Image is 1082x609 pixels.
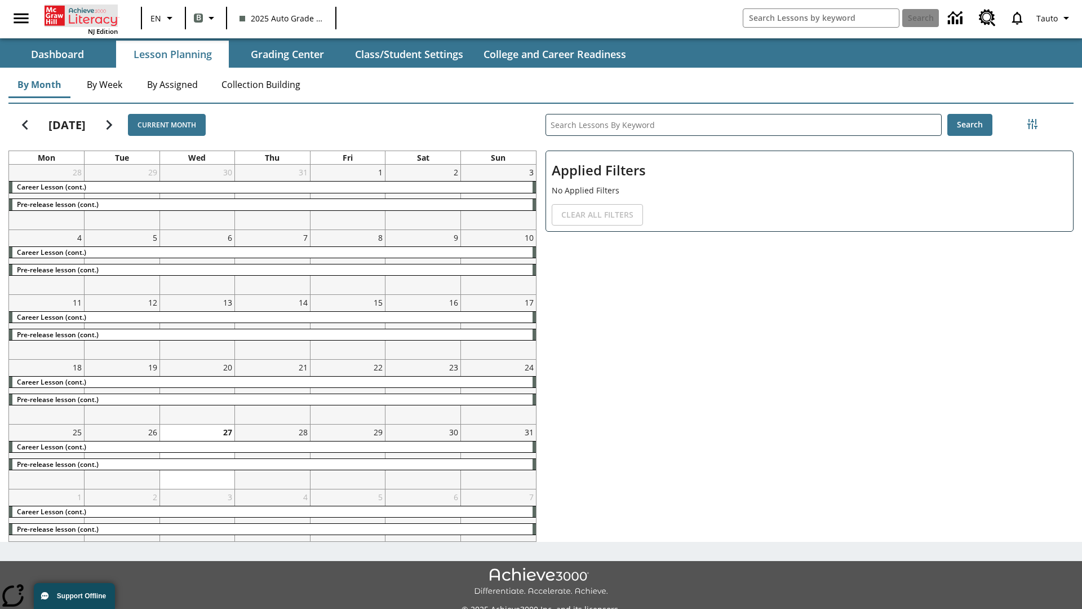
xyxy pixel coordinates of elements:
div: Pre-release lesson (cont.) [9,199,536,210]
span: Career Lesson (cont.) [17,312,86,322]
button: Collection Building [212,71,309,98]
a: Data Center [941,3,972,34]
span: Support Offline [57,592,106,600]
a: August 25, 2025 [70,425,84,440]
button: Current Month [128,114,206,136]
button: By Assigned [138,71,207,98]
td: August 5, 2025 [85,230,160,294]
a: August 31, 2025 [522,425,536,440]
td: July 28, 2025 [9,165,85,230]
span: Tauto [1036,12,1058,24]
p: No Applied Filters [552,184,1067,196]
button: By Month [8,71,70,98]
a: Sunday [489,151,508,164]
a: August 16, 2025 [447,295,460,310]
td: September 3, 2025 [159,489,235,554]
a: August 19, 2025 [146,360,159,375]
a: August 20, 2025 [221,360,234,375]
a: August 9, 2025 [451,230,460,245]
a: Home [45,5,118,27]
a: August 14, 2025 [296,295,310,310]
button: Support Offline [34,583,115,609]
a: September 5, 2025 [376,489,385,505]
div: Pre-release lesson (cont.) [9,329,536,341]
a: August 12, 2025 [146,295,159,310]
button: College and Career Readiness [475,41,635,68]
div: Search [536,99,1074,542]
td: August 21, 2025 [235,359,311,424]
a: August 15, 2025 [371,295,385,310]
td: August 10, 2025 [460,230,536,294]
td: August 23, 2025 [385,359,461,424]
div: Career Lesson (cont.) [9,182,536,193]
span: Pre-release lesson (cont.) [17,460,99,469]
span: B [196,11,201,25]
td: August 4, 2025 [9,230,85,294]
a: August 27, 2025 [221,425,234,440]
td: September 2, 2025 [85,489,160,554]
a: August 1, 2025 [376,165,385,180]
a: July 29, 2025 [146,165,159,180]
td: August 25, 2025 [9,424,85,489]
a: Wednesday [186,151,208,164]
td: August 27, 2025 [159,424,235,489]
a: Monday [36,151,57,164]
td: August 11, 2025 [9,294,85,359]
img: Achieve3000 Differentiate Accelerate Achieve [474,568,608,597]
button: Grading Center [231,41,344,68]
a: August 11, 2025 [70,295,84,310]
td: August 17, 2025 [460,294,536,359]
a: August 18, 2025 [70,360,84,375]
td: July 31, 2025 [235,165,311,230]
a: August 3, 2025 [527,165,536,180]
a: August 13, 2025 [221,295,234,310]
td: August 6, 2025 [159,230,235,294]
span: Pre-release lesson (cont.) [17,330,99,339]
h2: Applied Filters [552,157,1067,184]
a: August 2, 2025 [451,165,460,180]
a: July 31, 2025 [296,165,310,180]
td: August 31, 2025 [460,424,536,489]
button: Filters Side menu [1021,113,1044,135]
td: September 1, 2025 [9,489,85,554]
a: Friday [340,151,355,164]
td: August 13, 2025 [159,294,235,359]
td: August 9, 2025 [385,230,461,294]
a: August 7, 2025 [301,230,310,245]
button: Previous [11,111,39,139]
a: Notifications [1003,3,1032,33]
a: September 3, 2025 [225,489,234,505]
a: September 7, 2025 [527,489,536,505]
td: August 14, 2025 [235,294,311,359]
td: August 24, 2025 [460,359,536,424]
span: 2025 Auto Grade 1 B [240,12,323,24]
button: Lesson Planning [116,41,229,68]
td: September 6, 2025 [385,489,461,554]
a: August 24, 2025 [522,360,536,375]
div: Career Lesson (cont.) [9,312,536,323]
a: August 4, 2025 [75,230,84,245]
div: Career Lesson (cont.) [9,377,536,388]
a: September 6, 2025 [451,489,460,505]
a: August 28, 2025 [296,425,310,440]
td: August 28, 2025 [235,424,311,489]
div: Career Lesson (cont.) [9,247,536,258]
a: September 4, 2025 [301,489,310,505]
td: August 1, 2025 [310,165,385,230]
a: July 28, 2025 [70,165,84,180]
a: August 5, 2025 [150,230,159,245]
span: Career Lesson (cont.) [17,182,86,192]
div: Pre-release lesson (cont.) [9,459,536,470]
a: Saturday [415,151,432,164]
a: August 22, 2025 [371,360,385,375]
td: August 22, 2025 [310,359,385,424]
a: Tuesday [113,151,131,164]
td: August 30, 2025 [385,424,461,489]
td: August 12, 2025 [85,294,160,359]
a: August 30, 2025 [447,425,460,440]
a: August 21, 2025 [296,360,310,375]
button: Open side menu [5,2,38,35]
span: Career Lesson (cont.) [17,442,86,452]
td: September 4, 2025 [235,489,311,554]
td: August 16, 2025 [385,294,461,359]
